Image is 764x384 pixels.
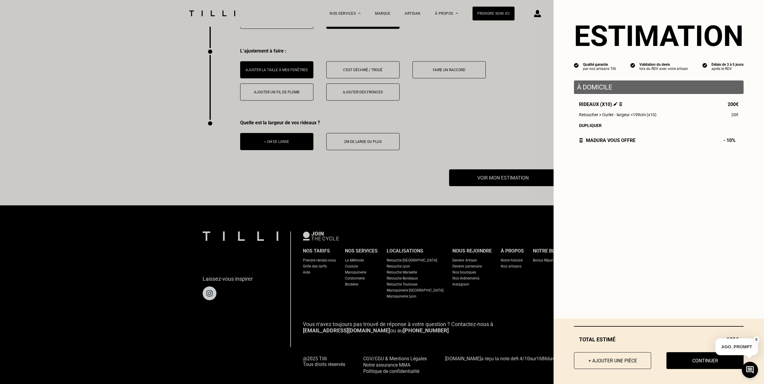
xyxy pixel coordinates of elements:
[579,123,738,128] div: Dupliquer
[619,102,622,106] img: Supprimer
[731,112,738,117] span: 20€
[723,138,738,143] span: - 10%
[577,83,741,91] p: À domicile
[753,336,759,343] button: X
[583,67,616,71] div: par nos artisans Tilli
[614,102,618,106] img: Éditer
[574,19,744,53] section: Estimation
[574,62,579,68] img: icon list info
[639,62,688,67] div: Validation du devis
[630,62,635,68] img: icon list info
[711,62,744,67] div: Délais de 3 à 5 jours
[715,338,758,355] p: AGO_PROMPT
[711,67,744,71] div: après le RDV
[702,62,707,68] img: icon list info
[579,138,636,143] div: Madura vous offre
[579,112,657,117] span: Retoucher > Ourlet - largeur <199cm (x10)
[574,352,651,369] button: + Ajouter une pièce
[574,336,744,343] div: Total estimé
[579,101,622,107] span: Rideaux (x10)
[666,352,744,369] button: Continuer
[583,62,616,67] div: Qualité garantie
[639,67,688,71] div: lors du RDV avec votre artisan
[728,101,738,107] span: 200€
